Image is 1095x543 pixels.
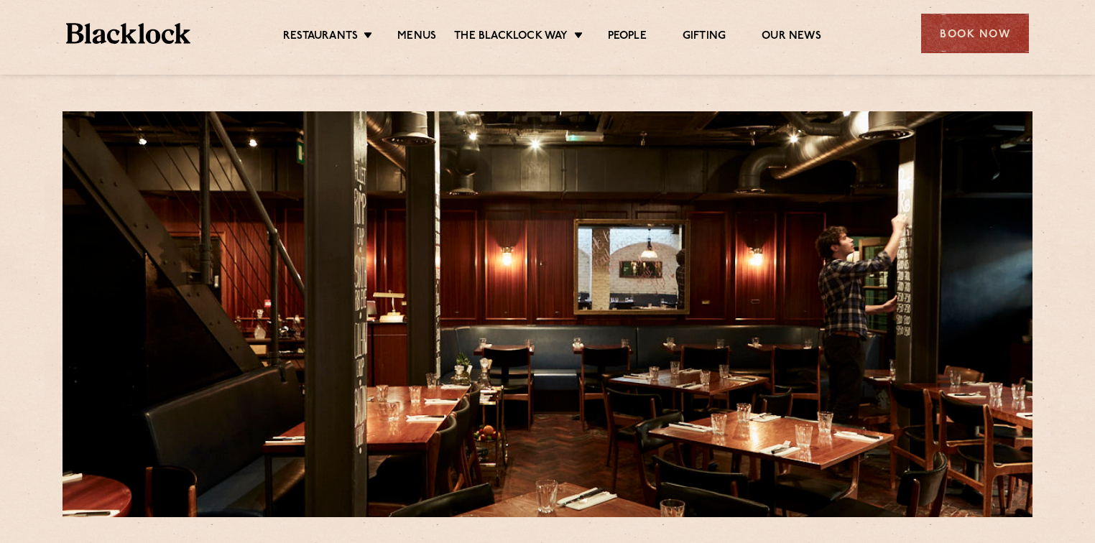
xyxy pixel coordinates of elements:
a: The Blacklock Way [454,29,568,45]
a: Our News [762,29,821,45]
div: Book Now [921,14,1029,53]
a: Restaurants [283,29,358,45]
a: Menus [397,29,436,45]
a: Gifting [683,29,726,45]
img: BL_Textured_Logo-footer-cropped.svg [66,23,190,44]
a: People [608,29,647,45]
